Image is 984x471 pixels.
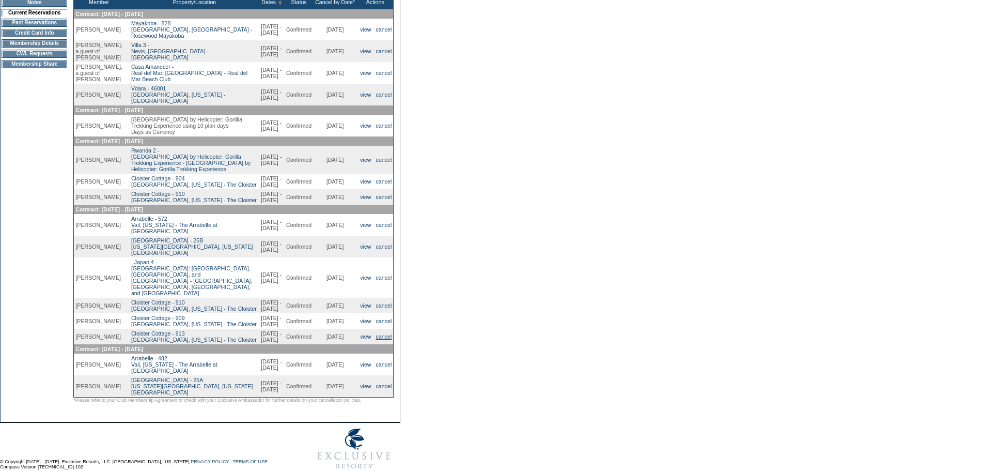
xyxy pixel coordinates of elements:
td: [PERSON_NAME] [74,146,124,174]
td: [DATE] [313,236,357,257]
td: Confirmed [285,313,313,329]
td: [DATE] - [DATE] [259,40,285,62]
td: [PERSON_NAME] [74,329,124,344]
td: [DATE] [313,40,357,62]
a: PRIVACY POLICY [191,459,229,464]
a: view [360,222,371,228]
td: Confirmed [285,214,313,236]
td: Membership Share [2,60,67,68]
a: Villa 3 -Nevis, [GEOGRAPHIC_DATA] - [GEOGRAPHIC_DATA] [131,42,209,60]
a: view [360,157,371,163]
td: [DATE] - [DATE] [259,354,285,375]
td: [DATE] [313,189,357,205]
a: view [360,302,371,309]
a: cancel [376,26,392,33]
td: Confirmed [285,375,313,398]
a: cancel [376,194,392,200]
td: [DATE] [313,19,357,40]
td: [DATE] [313,354,357,375]
td: Confirmed [285,174,313,189]
a: view [360,333,371,340]
td: Membership Details [2,39,67,48]
a: cancel [376,157,392,163]
td: [PERSON_NAME] [74,236,124,257]
a: Cloister Cottage - 913[GEOGRAPHIC_DATA], [US_STATE] - The Cloister [131,330,257,343]
td: [PERSON_NAME], a guest of [PERSON_NAME] [74,62,124,84]
a: cancel [376,244,392,250]
a: cancel [376,318,392,324]
td: Confirmed [285,329,313,344]
td: Confirmed [285,19,313,40]
td: [DATE] [313,313,357,329]
a: cancel [376,123,392,129]
td: Confirmed [285,236,313,257]
span: [GEOGRAPHIC_DATA] by Helicopter: Gorillia Trekking Experience using 10 plan days Days as Currency [131,116,242,135]
a: view [360,318,371,324]
td: [DATE] - [DATE] [259,84,285,105]
a: Rwanda 2 -[GEOGRAPHIC_DATA] by Helicopter: Gorilla Trekking Experience - [GEOGRAPHIC_DATA] by Hel... [131,147,251,172]
td: [PERSON_NAME] [74,115,124,136]
td: [DATE] - [DATE] [259,146,285,174]
span: Contract: [DATE] - [DATE] [75,206,143,212]
a: _Japan 4 -[GEOGRAPHIC_DATA]: [GEOGRAPHIC_DATA], [GEOGRAPHIC_DATA], and [GEOGRAPHIC_DATA] - [GEOGR... [131,259,252,296]
span: Contract: [DATE] - [DATE] [75,138,143,144]
td: Confirmed [285,298,313,313]
td: Past Reservations [2,19,67,27]
td: [DATE] [313,115,357,136]
td: [DATE] [313,329,357,344]
a: Cloister Cottage - 910[GEOGRAPHIC_DATA], [US_STATE] - The Cloister [131,191,257,203]
td: [DATE] - [DATE] [259,62,285,84]
a: Casa Amanecer -Real del Mar, [GEOGRAPHIC_DATA] - Real del Mar Beach Club [131,64,247,82]
span: Contract: [DATE] - [DATE] [75,346,143,352]
td: [DATE] [313,257,357,298]
a: cancel [376,383,392,389]
a: cancel [376,178,392,185]
a: view [360,26,371,33]
td: [PERSON_NAME] [74,174,124,189]
td: Confirmed [285,40,313,62]
span: *Please refer to your Club Membership Agreement or check with your Exclusive Ambassador for furth... [73,398,361,403]
a: Arrabelle - 572Vail, [US_STATE] - The Arrabelle at [GEOGRAPHIC_DATA] [131,216,217,234]
a: view [360,92,371,98]
td: [PERSON_NAME] [74,257,124,298]
a: view [360,178,371,185]
a: Cloister Cottage - 909[GEOGRAPHIC_DATA], [US_STATE] - The Cloister [131,315,257,327]
td: [DATE] - [DATE] [259,236,285,257]
a: cancel [376,361,392,368]
td: Confirmed [285,257,313,298]
a: cancel [376,302,392,309]
td: Confirmed [285,146,313,174]
td: [DATE] [313,298,357,313]
td: [DATE] - [DATE] [259,313,285,329]
a: view [360,361,371,368]
a: view [360,244,371,250]
a: cancel [376,92,392,98]
a: Cloister Cottage - 904[GEOGRAPHIC_DATA], [US_STATE] - The Cloister [131,175,257,188]
a: Mayakoba - 828[GEOGRAPHIC_DATA], [GEOGRAPHIC_DATA] - Rosewood Mayakoba [131,20,252,39]
span: Contract: [DATE] - [DATE] [75,11,143,17]
a: cancel [376,70,392,76]
td: [DATE] [313,62,357,84]
td: [DATE] [313,214,357,236]
td: Credit Card Info [2,29,67,37]
td: Confirmed [285,189,313,205]
a: view [360,70,371,76]
td: Confirmed [285,62,313,84]
span: Contract: [DATE] - [DATE] [75,107,143,113]
a: view [360,194,371,200]
td: [PERSON_NAME] [74,375,124,398]
a: TERMS OF USE [233,459,268,464]
td: [DATE] - [DATE] [259,375,285,398]
td: [PERSON_NAME] [74,214,124,236]
td: [PERSON_NAME] [74,298,124,313]
td: [DATE] - [DATE] [259,298,285,313]
td: [DATE] - [DATE] [259,214,285,236]
td: [PERSON_NAME] [74,84,124,105]
td: [PERSON_NAME], a guest of [PERSON_NAME] [74,40,124,62]
td: [DATE] - [DATE] [259,257,285,298]
td: Confirmed [285,354,313,375]
td: [DATE] - [DATE] [259,329,285,344]
a: [GEOGRAPHIC_DATA] - 25A[US_STATE][GEOGRAPHIC_DATA], [US_STATE][GEOGRAPHIC_DATA] [131,377,253,396]
td: Confirmed [285,115,313,136]
td: [DATE] - [DATE] [259,115,285,136]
